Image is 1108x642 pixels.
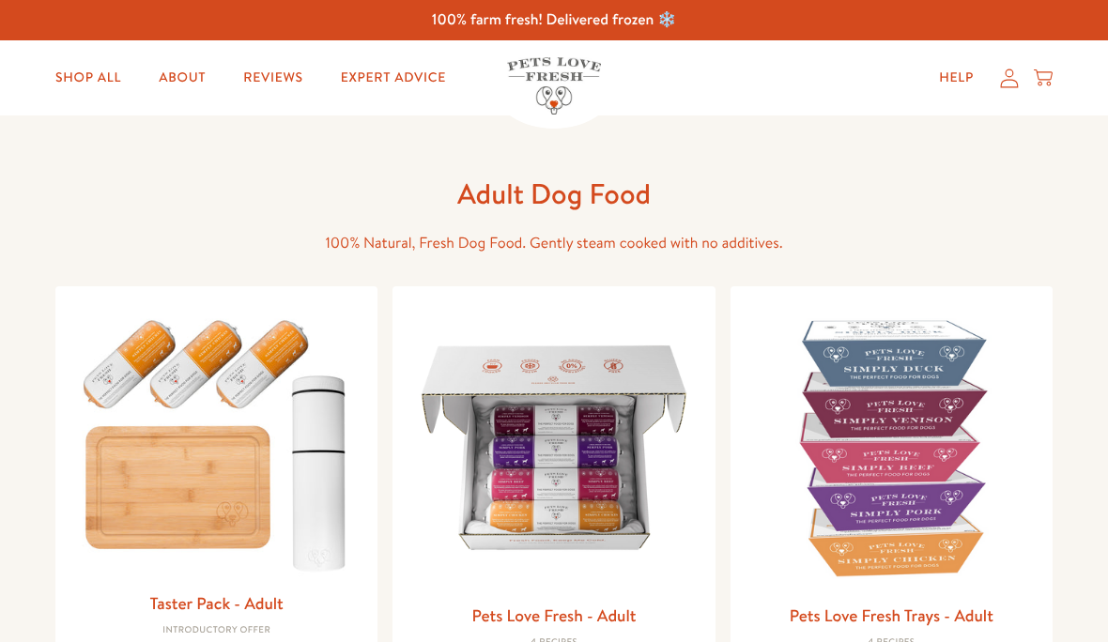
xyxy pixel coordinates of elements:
a: Pets Love Fresh Trays - Adult [790,604,993,627]
a: Shop All [40,59,136,97]
span: 100% Natural, Fresh Dog Food. Gently steam cooked with no additives. [325,233,782,253]
a: Help [924,59,989,97]
a: About [144,59,221,97]
a: Taster Pack - Adult [150,591,284,615]
div: Introductory Offer [70,625,362,636]
img: Pets Love Fresh - Adult [408,301,700,593]
img: Pets Love Fresh Trays - Adult [746,301,1038,593]
a: Pets Love Fresh - Adult [471,604,636,627]
img: Taster Pack - Adult [70,301,362,582]
h1: Adult Dog Food [254,176,854,212]
a: Expert Advice [326,59,461,97]
iframe: Gorgias live chat messenger [1014,554,1089,623]
a: Reviews [228,59,317,97]
img: Pets Love Fresh [507,57,601,115]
